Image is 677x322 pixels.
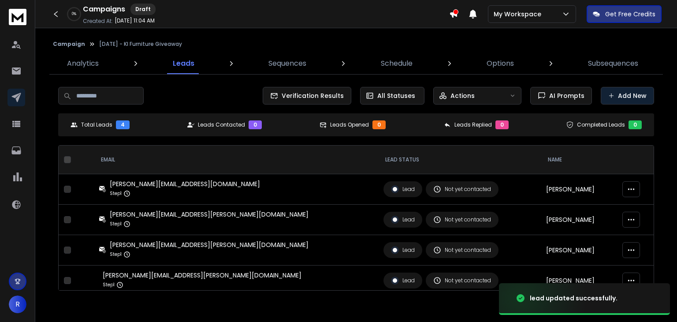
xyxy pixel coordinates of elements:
[72,11,76,17] p: 0 %
[115,17,155,24] p: [DATE] 11:04 AM
[94,146,378,174] th: EMAIL
[605,10,655,19] p: Get Free Credits
[541,235,617,266] td: [PERSON_NAME]
[588,58,638,69] p: Subsequences
[495,120,509,129] div: 0
[629,120,642,129] div: 0
[263,87,351,105] button: Verification Results
[541,174,617,205] td: [PERSON_NAME]
[9,296,26,313] button: R
[130,4,156,15] div: Draft
[391,185,415,193] div: Lead
[99,41,182,48] p: [DATE] - KI Furniture Giveaway
[381,58,413,69] p: Schedule
[110,240,309,249] div: [PERSON_NAME][EMAIL_ADDRESS][PERSON_NAME][DOMAIN_NAME]
[249,120,262,129] div: 0
[110,220,122,228] p: Step 1
[9,9,26,25] img: logo
[546,91,584,100] span: AI Prompts
[167,53,200,74] a: Leads
[263,53,312,74] a: Sequences
[494,10,545,19] p: My Workspace
[530,294,617,303] div: lead updated successfully.
[541,146,617,174] th: NAME
[583,53,644,74] a: Subsequences
[481,53,519,74] a: Options
[110,189,122,198] p: Step 1
[391,216,415,224] div: Lead
[53,41,85,48] button: Campaign
[577,121,625,128] p: Completed Leads
[268,58,306,69] p: Sequences
[376,53,418,74] a: Schedule
[433,216,491,224] div: Not yet contacted
[587,5,662,23] button: Get Free Credits
[377,91,415,100] p: All Statuses
[330,121,369,128] p: Leads Opened
[62,53,104,74] a: Analytics
[378,146,540,174] th: LEAD STATUS
[198,121,245,128] p: Leads Contacted
[541,205,617,235] td: [PERSON_NAME]
[454,121,492,128] p: Leads Replied
[103,271,301,280] div: [PERSON_NAME][EMAIL_ADDRESS][PERSON_NAME][DOMAIN_NAME]
[391,277,415,285] div: Lead
[433,185,491,193] div: Not yet contacted
[67,58,99,69] p: Analytics
[110,210,309,219] div: [PERSON_NAME][EMAIL_ADDRESS][PERSON_NAME][DOMAIN_NAME]
[81,121,112,128] p: Total Leads
[541,266,617,296] td: [PERSON_NAME]
[450,91,475,100] p: Actions
[103,281,115,289] p: Step 1
[110,250,122,259] p: Step 1
[433,246,491,254] div: Not yet contacted
[530,87,592,105] button: AI Prompts
[83,18,113,25] p: Created At:
[278,91,344,100] span: Verification Results
[487,58,514,69] p: Options
[391,246,415,254] div: Lead
[83,4,125,15] h1: Campaigns
[173,58,194,69] p: Leads
[372,120,386,129] div: 0
[116,120,130,129] div: 4
[110,180,260,188] div: [PERSON_NAME][EMAIL_ADDRESS][DOMAIN_NAME]
[433,277,491,285] div: Not yet contacted
[601,87,654,105] button: Add New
